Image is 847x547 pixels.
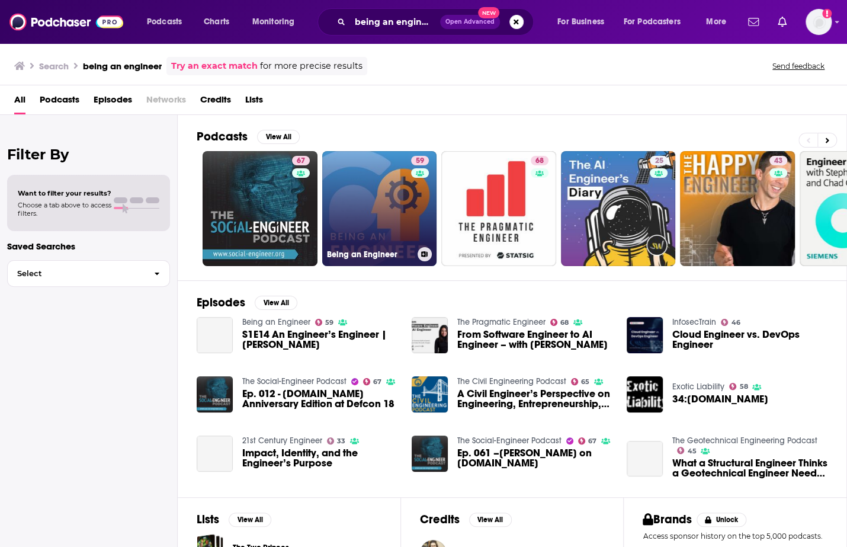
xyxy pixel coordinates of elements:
a: 43 [680,151,795,266]
img: Cloud Engineer vs. DevOps Engineer [627,317,663,353]
a: The Geotechnical Engineering Podcast [672,436,817,446]
span: Open Advanced [445,19,495,25]
a: PodcastsView All [197,129,300,144]
a: 59 [315,319,334,326]
span: 34:[DOMAIN_NAME] [672,394,768,404]
a: 59 [411,156,429,165]
p: Access sponsor history on the top 5,000 podcasts. [643,532,827,540]
a: 21st Century Engineer [242,436,322,446]
span: For Podcasters [624,14,681,30]
a: From Software Engineer to AI Engineer – with Janvi Kalra [457,330,612,350]
a: Impact, Identity, and the Engineer’s Purpose [197,436,233,472]
button: View All [257,130,300,144]
h2: Lists [197,512,219,527]
span: More [706,14,726,30]
a: 33 [327,437,346,444]
h2: Credits [420,512,460,527]
span: 67 [297,155,305,167]
img: Ep. 012 - Social-Engineer.Org Anniversary Edition at Defcon 18 [197,376,233,412]
a: Being an Engineer [242,317,310,327]
a: The Civil Engineering Podcast [457,376,566,386]
button: open menu [139,12,197,31]
span: 45 [687,449,696,454]
span: Choose a tab above to access filters. [18,201,111,217]
button: open menu [616,12,698,31]
a: 34:Social-engineer.org [672,394,768,404]
a: Show notifications dropdown [773,12,791,32]
span: Charts [204,14,229,30]
p: Saved Searches [7,241,170,252]
span: for more precise results [260,59,362,73]
a: A Civil Engineer’s Perspective on Engineering, Entrepreneurship, and Family Life – Ep 266 [457,389,612,409]
span: Impact, Identity, and the Engineer’s Purpose [242,448,397,468]
h3: Being an Engineer [327,249,413,260]
a: 67 [203,151,317,266]
span: Ep. 012 - [DOMAIN_NAME] Anniversary Edition at Defcon 18 [242,389,397,409]
a: Charts [196,12,236,31]
button: open menu [244,12,310,31]
a: 43 [769,156,787,165]
a: 45 [677,447,697,454]
button: Send feedback [769,61,828,71]
a: 67 [578,437,597,444]
span: From Software Engineer to AI Engineer – with [PERSON_NAME] [457,330,612,350]
img: A Civil Engineer’s Perspective on Engineering, Entrepreneurship, and Family Life – Ep 266 [412,376,448,412]
span: 43 [774,155,782,167]
a: Lists [245,90,263,114]
span: 68 [535,155,544,167]
a: 68 [550,319,569,326]
a: ListsView All [197,512,271,527]
a: 68 [531,156,548,165]
span: 59 [325,320,333,325]
a: InfosecTrain [672,317,716,327]
a: Ep. 061 –Krebs on Social-Engineer.Org [457,448,612,468]
span: 68 [560,320,569,325]
span: 58 [739,384,747,389]
a: 46 [721,319,740,326]
span: Networks [146,90,186,114]
h3: being an engineer [83,60,162,72]
img: Podchaser - Follow, Share and Rate Podcasts [9,11,123,33]
a: S1E14 An Engineer’s Engineer | Robert Futch [197,317,233,353]
button: View All [229,513,271,527]
a: 67 [292,156,310,165]
span: New [478,7,499,18]
span: 46 [731,320,740,325]
h2: Filter By [7,146,170,163]
img: User Profile [806,9,832,35]
span: Select [8,270,145,277]
a: What a Structural Engineer Thinks a Geotechnical Engineer Needs to Know – Ep 021 [627,441,663,477]
span: Monitoring [252,14,294,30]
span: 67 [588,439,596,444]
a: Episodes [94,90,132,114]
a: 59Being an Engineer [322,151,437,266]
a: 58 [729,383,748,390]
button: Show profile menu [806,9,832,35]
button: Select [7,260,170,287]
a: What a Structural Engineer Thinks a Geotechnical Engineer Needs to Know – Ep 021 [672,458,827,478]
h3: Search [39,60,69,72]
button: View All [255,296,297,310]
img: 34:Social-engineer.org [627,376,663,412]
span: 59 [416,155,424,167]
a: The Pragmatic Engineer [457,317,546,327]
a: EpisodesView All [197,295,297,310]
span: 33 [337,439,345,444]
a: The Social-Engineer Podcast [242,376,346,386]
svg: Add a profile image [822,9,832,18]
button: open menu [549,12,619,31]
a: From Software Engineer to AI Engineer – with Janvi Kalra [412,317,448,353]
span: Podcasts [147,14,182,30]
a: Podcasts [40,90,79,114]
a: Ep. 012 - Social-Engineer.Org Anniversary Edition at Defcon 18 [242,389,397,409]
span: S1E14 An Engineer’s Engineer | [PERSON_NAME] [242,330,397,350]
span: 25 [654,155,663,167]
a: Cloud Engineer vs. DevOps Engineer [672,330,827,350]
